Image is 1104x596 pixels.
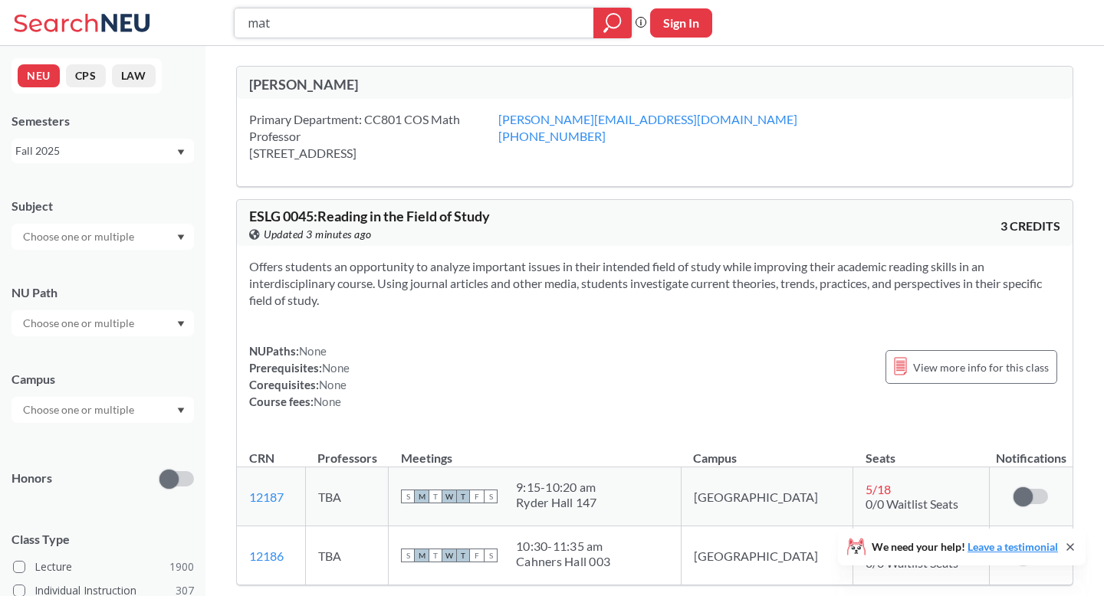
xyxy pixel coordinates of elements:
[866,496,958,511] span: 0/0 Waitlist Seats
[498,129,606,143] a: [PHONE_NUMBER]
[11,224,194,250] div: Dropdown arrow
[470,490,484,503] span: F
[177,149,185,156] svg: Dropdown arrow
[305,467,388,526] td: TBA
[264,226,372,243] span: Updated 3 minutes ago
[305,434,388,467] th: Professors
[11,397,194,423] div: Dropdown arrow
[177,408,185,414] svg: Dropdown arrow
[989,434,1073,467] th: Notifications
[484,490,498,503] span: S
[15,142,176,159] div: Fall 2025
[516,495,597,510] div: Ryder Hall 147
[249,450,274,467] div: CRN
[11,198,194,214] div: Subject
[249,549,284,563] a: 12186
[913,358,1049,377] span: View more info for this class
[872,542,1058,552] span: We need your help!
[246,10,583,36] input: Class, professor, course number, "phrase"
[18,64,60,87] button: NEU
[305,526,388,585] td: TBA
[681,467,853,526] td: [GEOGRAPHIC_DATA]
[15,228,144,246] input: Choose one or multiple
[456,549,470,562] span: T
[681,526,853,585] td: [GEOGRAPHIC_DATA]
[442,549,456,562] span: W
[415,549,429,562] span: M
[249,258,1060,309] section: Offers students an opportunity to analyze important issues in their intended field of study while...
[11,113,194,129] div: Semesters
[249,208,490,224] span: ESLG 0045 : Reading in the Field of Study
[516,480,597,495] div: 9:15 - 10:20 am
[681,434,853,467] th: Campus
[11,284,194,301] div: NU Path
[516,539,610,554] div: 10:30 - 11:35 am
[177,321,185,327] svg: Dropdown arrow
[1001,218,1060,234] span: 3 CREDITS
[11,310,194,336] div: Dropdown arrow
[66,64,106,87] button: CPS
[249,490,284,504] a: 12187
[11,371,194,388] div: Campus
[415,490,429,503] span: M
[177,234,185,241] svg: Dropdown arrow
[322,361,350,375] span: None
[299,344,327,358] span: None
[593,8,632,38] div: magnifying glass
[11,139,194,163] div: Fall 2025Dropdown arrow
[13,557,194,577] label: Lecture
[429,549,442,562] span: T
[866,482,891,496] span: 5 / 18
[401,549,415,562] span: S
[11,531,194,548] span: Class Type
[314,395,341,408] span: None
[498,112,797,126] a: [PERSON_NAME][EMAIL_ADDRESS][DOMAIN_NAME]
[650,8,712,38] button: Sign In
[15,314,144,332] input: Choose one or multiple
[15,401,144,419] input: Choose one or multiple
[456,490,470,503] span: T
[169,558,194,575] span: 1900
[249,111,498,162] div: Primary Department: CC801 COS Math Professor [STREET_ADDRESS]
[389,434,682,467] th: Meetings
[968,540,1058,553] a: Leave a testimonial
[112,64,156,87] button: LAW
[11,470,52,487] p: Honors
[249,342,350,410] div: NUPaths: Prerequisites: Corequisites: Course fees:
[249,76,655,93] div: [PERSON_NAME]
[484,549,498,562] span: S
[401,490,415,503] span: S
[429,490,442,503] span: T
[603,12,622,34] svg: magnifying glass
[853,434,989,467] th: Seats
[442,490,456,503] span: W
[319,378,347,391] span: None
[470,549,484,562] span: F
[516,554,610,569] div: Cahners Hall 003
